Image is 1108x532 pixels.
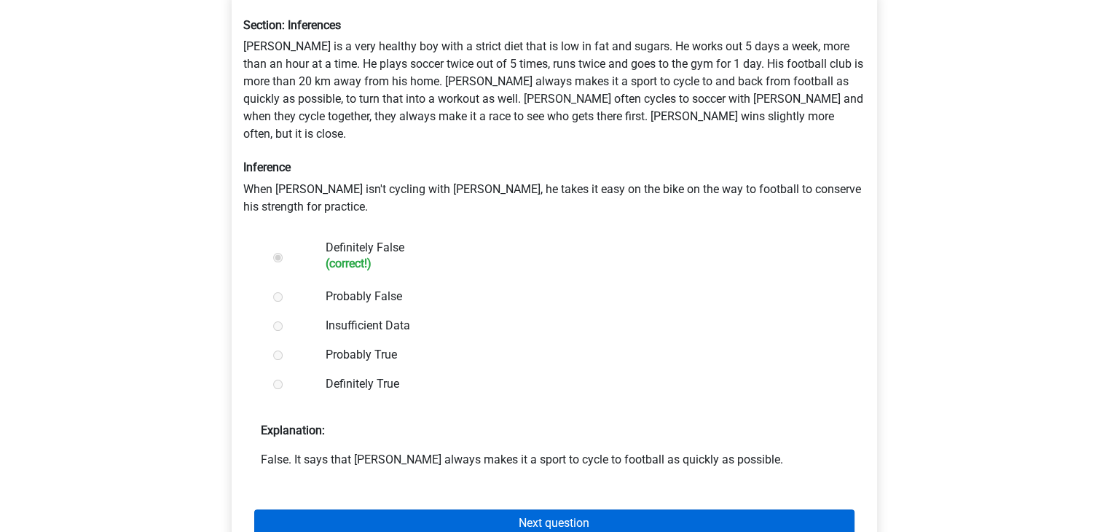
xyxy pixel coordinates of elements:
[326,346,830,364] label: Probably True
[243,160,865,174] h6: Inference
[326,375,830,393] label: Definitely True
[243,18,865,32] h6: Section: Inferences
[326,288,830,305] label: Probably False
[261,423,325,437] strong: Explanation:
[232,7,876,227] div: [PERSON_NAME] is a very healthy boy with a strict diet that is low in fat and sugars. He works ou...
[326,257,830,270] h6: (correct!)
[326,317,830,335] label: Insufficient Data
[261,451,848,469] p: False. It says that [PERSON_NAME] always makes it a sport to cycle to football as quickly as poss...
[326,239,830,270] label: Definitely False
